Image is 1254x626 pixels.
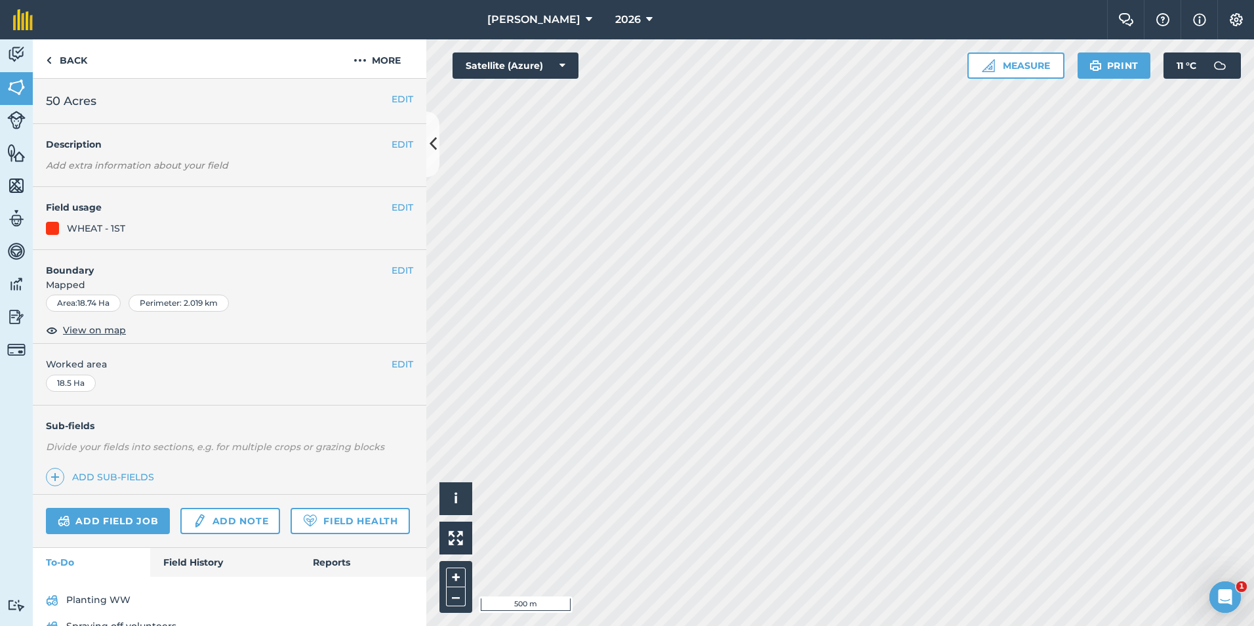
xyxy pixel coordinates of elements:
em: Add extra information about your field [46,159,228,171]
a: Add sub-fields [46,468,159,486]
div: WHEAT - 1ST [67,221,125,236]
img: fieldmargin Logo [13,9,33,30]
img: Four arrows, one pointing top left, one top right, one bottom right and the last bottom left [449,531,463,545]
img: svg+xml;base64,PHN2ZyB4bWxucz0iaHR0cDovL3d3dy53My5vcmcvMjAwMC9zdmciIHdpZHRoPSIyMCIgaGVpZ2h0PSIyNC... [354,52,367,68]
span: 1 [1236,581,1247,592]
span: 11 ° C [1177,52,1196,79]
span: [PERSON_NAME] [487,12,580,28]
span: 2026 [615,12,641,28]
a: Planting WW [46,590,413,611]
img: Two speech bubbles overlapping with the left bubble in the forefront [1118,13,1134,26]
h4: Boundary [33,250,392,278]
div: Perimeter : 2.019 km [129,295,229,312]
iframe: Intercom live chat [1209,581,1241,613]
button: i [439,482,472,515]
h4: Field usage [46,200,392,215]
img: svg+xml;base64,PD94bWwgdmVyc2lvbj0iMS4wIiBlbmNvZGluZz0idXRmLTgiPz4KPCEtLSBHZW5lcmF0b3I6IEFkb2JlIE... [7,209,26,228]
a: Add note [180,508,280,534]
img: svg+xml;base64,PHN2ZyB4bWxucz0iaHR0cDovL3d3dy53My5vcmcvMjAwMC9zdmciIHdpZHRoPSIxNCIgaGVpZ2h0PSIyNC... [51,469,60,485]
a: Field Health [291,508,409,534]
span: Worked area [46,357,413,371]
img: svg+xml;base64,PD94bWwgdmVyc2lvbj0iMS4wIiBlbmNvZGluZz0idXRmLTgiPz4KPCEtLSBHZW5lcmF0b3I6IEFkb2JlIE... [7,307,26,327]
img: svg+xml;base64,PD94bWwgdmVyc2lvbj0iMS4wIiBlbmNvZGluZz0idXRmLTgiPz4KPCEtLSBHZW5lcmF0b3I6IEFkb2JlIE... [46,593,58,608]
img: svg+xml;base64,PHN2ZyB4bWxucz0iaHR0cDovL3d3dy53My5vcmcvMjAwMC9zdmciIHdpZHRoPSIxNyIgaGVpZ2h0PSIxNy... [1193,12,1206,28]
img: Ruler icon [982,59,995,72]
a: Back [33,39,100,78]
button: More [328,39,426,78]
img: svg+xml;base64,PD94bWwgdmVyc2lvbj0iMS4wIiBlbmNvZGluZz0idXRmLTgiPz4KPCEtLSBHZW5lcmF0b3I6IEFkb2JlIE... [7,599,26,612]
button: 11 °C [1163,52,1241,79]
button: + [446,568,466,587]
button: View on map [46,322,126,338]
img: svg+xml;base64,PD94bWwgdmVyc2lvbj0iMS4wIiBlbmNvZGluZz0idXRmLTgiPz4KPCEtLSBHZW5lcmF0b3I6IEFkb2JlIE... [58,513,70,529]
a: Field History [150,548,299,577]
button: EDIT [392,92,413,106]
img: svg+xml;base64,PHN2ZyB4bWxucz0iaHR0cDovL3d3dy53My5vcmcvMjAwMC9zdmciIHdpZHRoPSI5IiBoZWlnaHQ9IjI0Ii... [46,52,52,68]
img: svg+xml;base64,PD94bWwgdmVyc2lvbj0iMS4wIiBlbmNvZGluZz0idXRmLTgiPz4KPCEtLSBHZW5lcmF0b3I6IEFkb2JlIE... [7,45,26,64]
img: svg+xml;base64,PD94bWwgdmVyc2lvbj0iMS4wIiBlbmNvZGluZz0idXRmLTgiPz4KPCEtLSBHZW5lcmF0b3I6IEFkb2JlIE... [7,111,26,129]
div: 18.5 Ha [46,375,96,392]
a: Reports [300,548,426,577]
span: Mapped [33,278,426,292]
em: Divide your fields into sections, e.g. for multiple crops or grazing blocks [46,441,384,453]
img: svg+xml;base64,PHN2ZyB4bWxucz0iaHR0cDovL3d3dy53My5vcmcvMjAwMC9zdmciIHdpZHRoPSI1NiIgaGVpZ2h0PSI2MC... [7,143,26,163]
button: EDIT [392,137,413,152]
button: EDIT [392,263,413,278]
img: A cog icon [1228,13,1244,26]
button: EDIT [392,357,413,371]
img: svg+xml;base64,PHN2ZyB4bWxucz0iaHR0cDovL3d3dy53My5vcmcvMjAwMC9zdmciIHdpZHRoPSIxOSIgaGVpZ2h0PSIyNC... [1089,58,1102,73]
img: svg+xml;base64,PD94bWwgdmVyc2lvbj0iMS4wIiBlbmNvZGluZz0idXRmLTgiPz4KPCEtLSBHZW5lcmF0b3I6IEFkb2JlIE... [7,241,26,261]
span: View on map [63,323,126,337]
button: EDIT [392,200,413,215]
img: svg+xml;base64,PD94bWwgdmVyc2lvbj0iMS4wIiBlbmNvZGluZz0idXRmLTgiPz4KPCEtLSBHZW5lcmF0b3I6IEFkb2JlIE... [7,274,26,294]
img: svg+xml;base64,PD94bWwgdmVyc2lvbj0iMS4wIiBlbmNvZGluZz0idXRmLTgiPz4KPCEtLSBHZW5lcmF0b3I6IEFkb2JlIE... [7,341,26,359]
h4: Sub-fields [33,419,426,433]
div: Area : 18.74 Ha [46,295,121,312]
button: – [446,587,466,606]
img: A question mark icon [1155,13,1171,26]
img: svg+xml;base64,PHN2ZyB4bWxucz0iaHR0cDovL3d3dy53My5vcmcvMjAwMC9zdmciIHdpZHRoPSI1NiIgaGVpZ2h0PSI2MC... [7,77,26,97]
button: Measure [967,52,1064,79]
a: To-Do [33,548,150,577]
button: Print [1078,52,1151,79]
img: svg+xml;base64,PHN2ZyB4bWxucz0iaHR0cDovL3d3dy53My5vcmcvMjAwMC9zdmciIHdpZHRoPSIxOCIgaGVpZ2h0PSIyNC... [46,322,58,338]
img: svg+xml;base64,PD94bWwgdmVyc2lvbj0iMS4wIiBlbmNvZGluZz0idXRmLTgiPz4KPCEtLSBHZW5lcmF0b3I6IEFkb2JlIE... [1207,52,1233,79]
span: 50 Acres [46,92,96,110]
h4: Description [46,137,413,152]
img: svg+xml;base64,PHN2ZyB4bWxucz0iaHR0cDovL3d3dy53My5vcmcvMjAwMC9zdmciIHdpZHRoPSI1NiIgaGVpZ2h0PSI2MC... [7,176,26,196]
span: i [454,490,458,507]
img: svg+xml;base64,PD94bWwgdmVyc2lvbj0iMS4wIiBlbmNvZGluZz0idXRmLTgiPz4KPCEtLSBHZW5lcmF0b3I6IEFkb2JlIE... [192,513,207,529]
button: Satellite (Azure) [453,52,578,79]
a: Add field job [46,508,170,534]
